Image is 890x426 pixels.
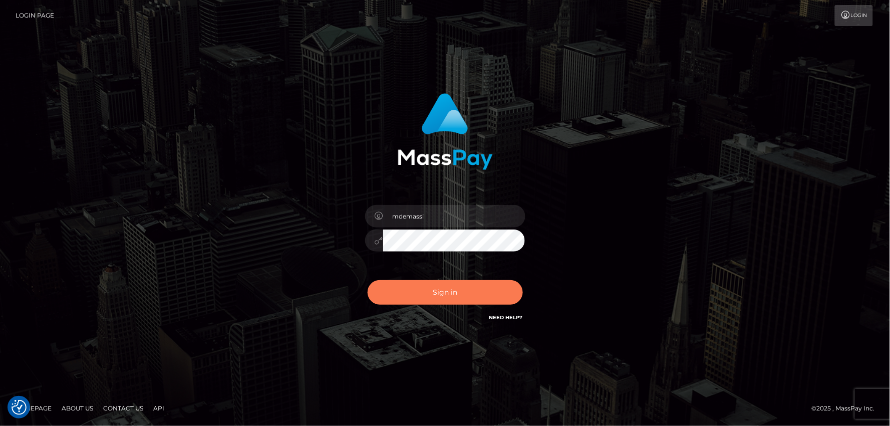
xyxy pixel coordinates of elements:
div: © 2025 , MassPay Inc. [812,403,882,414]
a: API [149,400,168,416]
input: Username... [383,205,525,228]
button: Sign in [368,280,523,305]
button: Consent Preferences [12,400,27,415]
a: About Us [58,400,97,416]
a: Login Page [16,5,54,26]
a: Login [835,5,873,26]
a: Need Help? [489,314,523,321]
img: Revisit consent button [12,400,27,415]
a: Homepage [11,400,56,416]
img: MassPay Login [398,93,493,170]
a: Contact Us [99,400,147,416]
